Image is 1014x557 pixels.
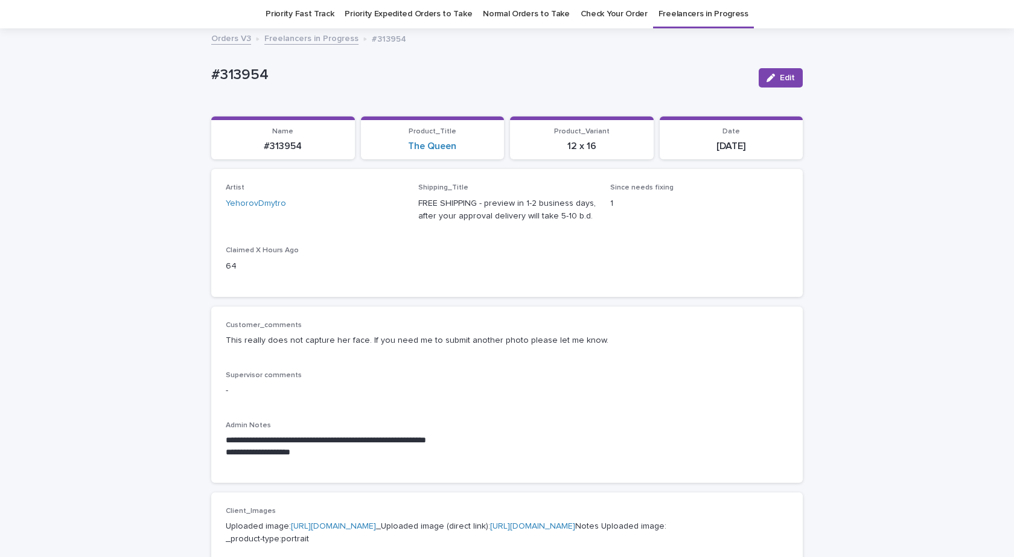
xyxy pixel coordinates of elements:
[408,141,456,152] a: The Queen
[226,322,302,329] span: Customer_comments
[780,74,795,82] span: Edit
[226,520,788,546] p: Uploaded image: _Uploaded image (direct link): Notes Uploaded image: _product-type:portrait
[226,422,271,429] span: Admin Notes
[610,197,788,210] p: 1
[291,522,376,530] a: [URL][DOMAIN_NAME]
[418,197,596,223] p: FREE SHIPPING - preview in 1-2 business days, after your approval delivery will take 5-10 b.d.
[667,141,796,152] p: [DATE]
[372,31,406,45] p: #313954
[490,522,575,530] a: [URL][DOMAIN_NAME]
[418,184,468,191] span: Shipping_Title
[218,141,348,152] p: #313954
[211,31,251,45] a: Orders V3
[211,66,749,84] p: #313954
[226,372,302,379] span: Supervisor comments
[226,260,404,273] p: 64
[272,128,293,135] span: Name
[554,128,610,135] span: Product_Variant
[759,68,803,88] button: Edit
[409,128,456,135] span: Product_Title
[264,31,359,45] a: Freelancers in Progress
[226,334,788,347] p: This really does not capture her face. If you need me to submit another photo please let me know.
[610,184,674,191] span: Since needs fixing
[226,184,244,191] span: Artist
[517,141,646,152] p: 12 x 16
[226,247,299,254] span: Claimed X Hours Ago
[226,197,286,210] a: YehorovDmytro
[226,384,788,397] p: -
[722,128,740,135] span: Date
[226,508,276,515] span: Client_Images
